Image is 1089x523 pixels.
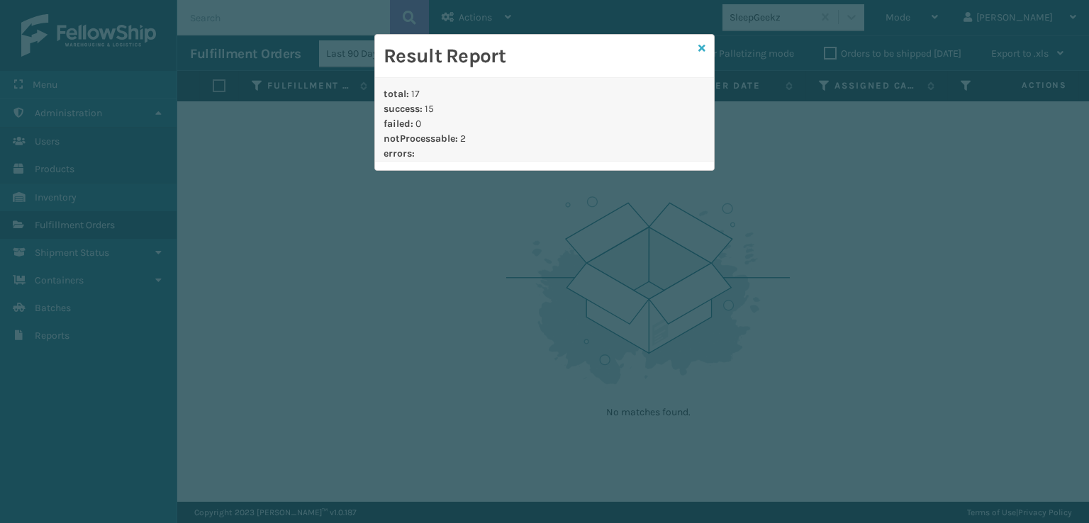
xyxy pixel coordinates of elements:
strong: total : [384,88,409,100]
strong: notProcessable : [384,133,458,145]
strong: failed : [384,118,413,130]
span: 2 [460,133,466,145]
span: 15 [425,103,434,115]
h2: Result Report [384,43,693,69]
strong: errors : [384,147,415,159]
strong: success : [384,103,423,115]
span: 17 [411,88,420,100]
span: 0 [415,118,421,130]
